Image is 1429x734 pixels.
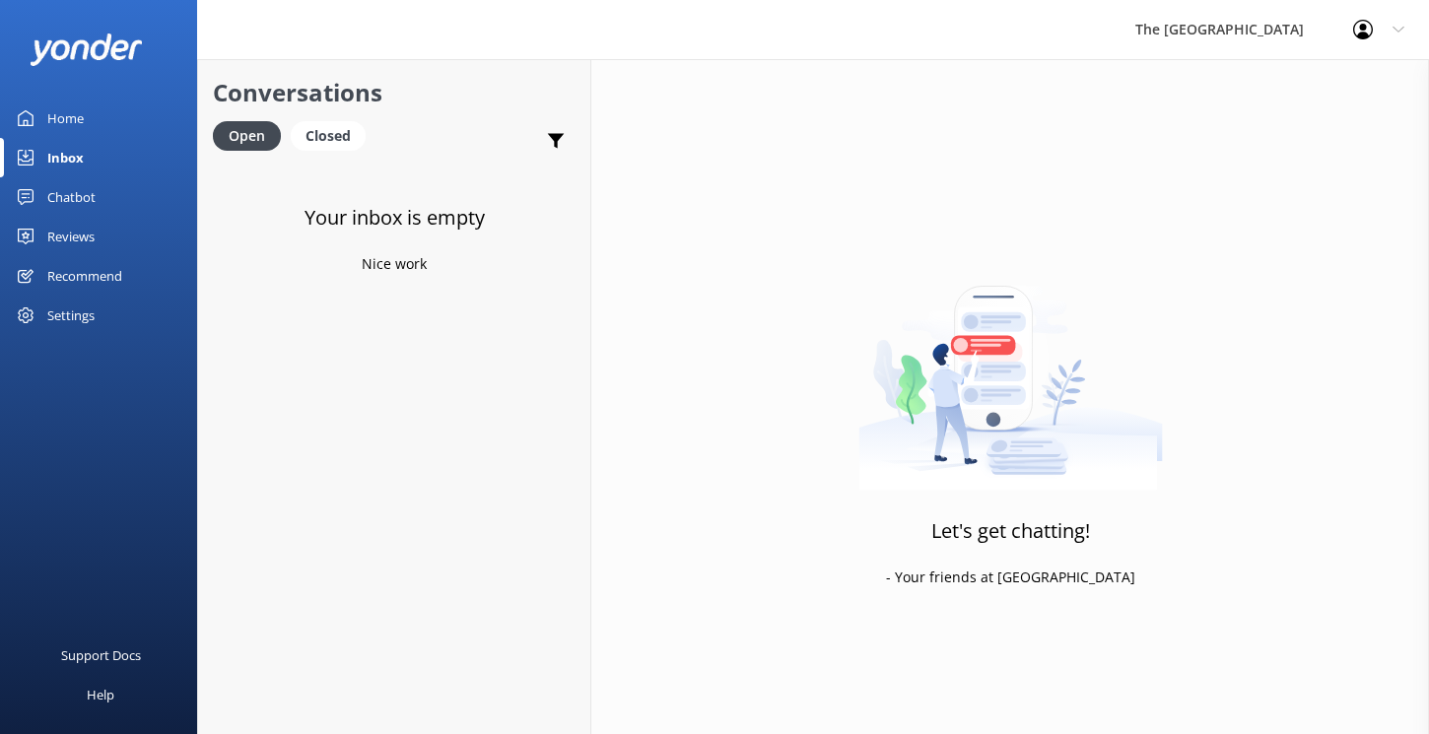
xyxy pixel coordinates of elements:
[305,202,485,234] h3: Your inbox is empty
[47,177,96,217] div: Chatbot
[213,74,576,111] h2: Conversations
[291,124,375,146] a: Closed
[47,296,95,335] div: Settings
[47,217,95,256] div: Reviews
[30,33,143,66] img: yonder-white-logo.png
[61,635,141,675] div: Support Docs
[886,567,1135,588] p: - Your friends at [GEOGRAPHIC_DATA]
[858,244,1163,491] img: artwork of a man stealing a conversation from at giant smartphone
[47,138,84,177] div: Inbox
[47,99,84,138] div: Home
[47,256,122,296] div: Recommend
[213,124,291,146] a: Open
[291,121,366,151] div: Closed
[213,121,281,151] div: Open
[87,675,114,714] div: Help
[931,515,1090,547] h3: Let's get chatting!
[362,253,427,275] p: Nice work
